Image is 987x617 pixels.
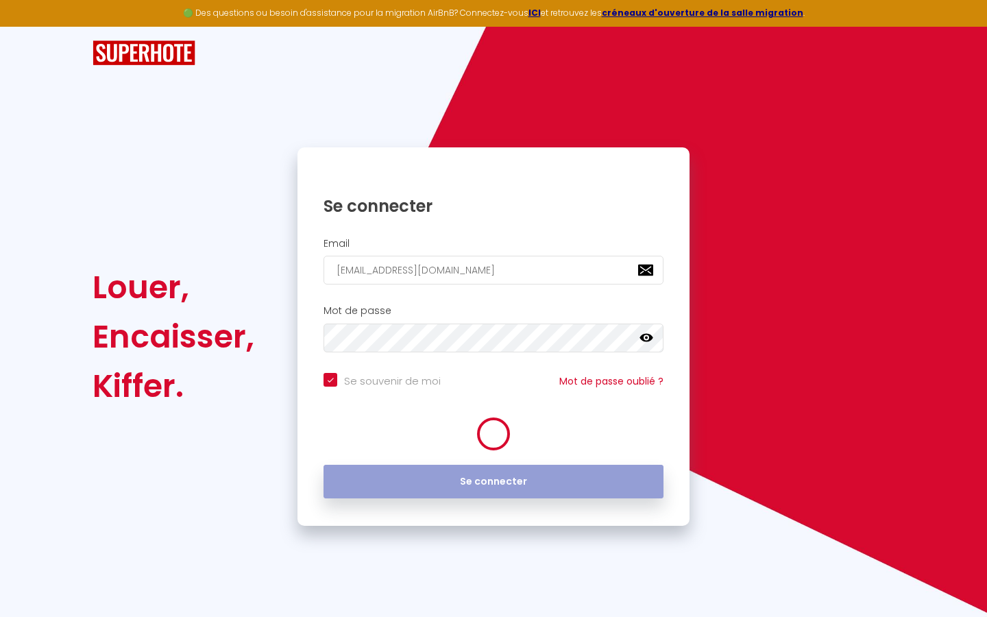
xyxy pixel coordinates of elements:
div: Kiffer. [93,361,254,411]
a: Mot de passe oublié ? [559,374,663,388]
a: ICI [528,7,541,19]
h2: Email [324,238,663,250]
h2: Mot de passe [324,305,663,317]
input: Ton Email [324,256,663,285]
a: créneaux d'ouverture de la salle migration [602,7,803,19]
div: Encaisser, [93,312,254,361]
h1: Se connecter [324,195,663,217]
div: Louer, [93,263,254,312]
img: SuperHote logo [93,40,195,66]
button: Ouvrir le widget de chat LiveChat [11,5,52,47]
button: Se connecter [324,465,663,499]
